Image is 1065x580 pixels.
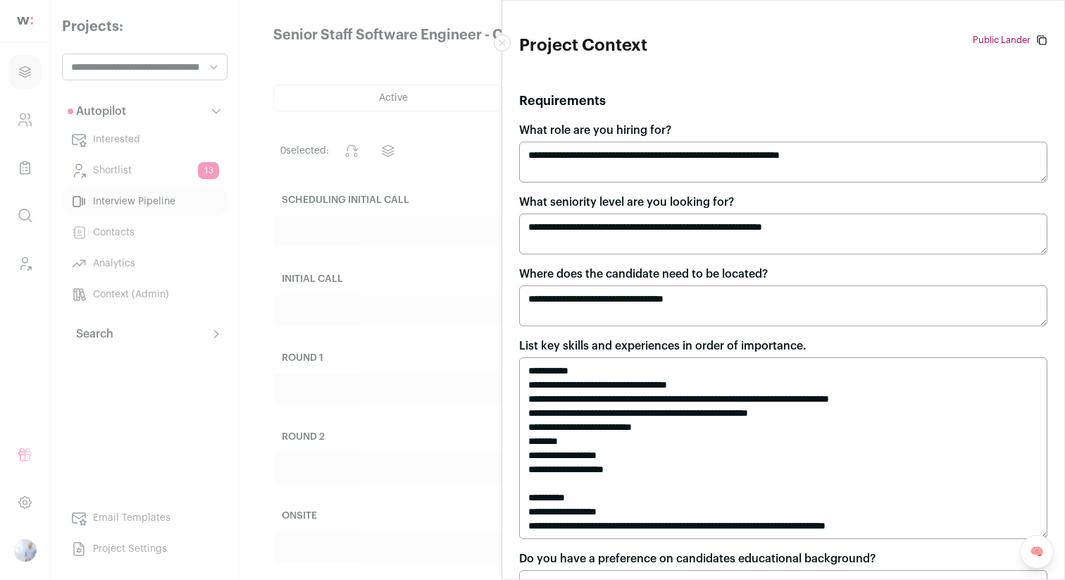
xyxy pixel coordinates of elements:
a: Public Lander [973,35,1030,46]
label: What seniority level are you looking for? [519,194,734,211]
button: Close modal [494,35,511,51]
label: What role are you hiring for? [519,122,671,139]
h2: Requirements [519,91,1047,111]
a: 🧠 [1020,535,1054,569]
label: Where does the candidate need to be located? [519,266,768,283]
label: Do you have a preference on candidates educational background? [519,550,876,567]
label: List key skills and experiences in order of importance. [519,338,806,354]
h1: Project Context [519,35,695,57]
